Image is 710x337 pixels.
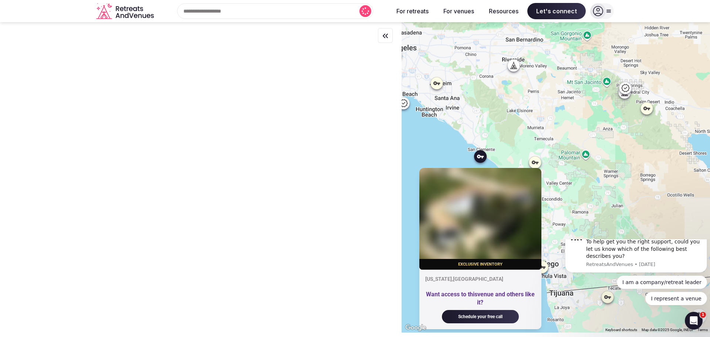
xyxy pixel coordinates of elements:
button: For venues [437,3,480,19]
svg: Retreats and Venues company logo [96,3,155,20]
a: Terms (opens in new tab) [697,328,708,332]
button: Keyboard shortcuts [605,327,637,333]
div: Schedule your free call [451,313,510,320]
a: Visit the homepage [96,3,155,20]
a: Open this area in Google Maps (opens a new window) [403,323,428,333]
span: Map data ©2025 Google, INEGI [642,328,693,332]
button: For retreats [390,3,435,19]
span: [GEOGRAPHIC_DATA] [453,276,503,282]
a: Schedule your free call [442,314,519,319]
img: Blurred cover image for a premium venue [419,168,541,270]
span: Let's connect [527,3,586,19]
button: Quick reply: I represent a venue [83,53,145,66]
iframe: Intercom notifications message [562,239,710,310]
p: Message from RetreatsAndVenues, sent 2d ago [24,22,139,28]
span: 1 [700,312,706,318]
button: Quick reply: I am a company/retreat leader [55,36,145,50]
div: Quick reply options [3,36,145,66]
img: Google [403,323,428,333]
div: Exclusive inventory [419,262,541,267]
span: , [452,276,453,282]
iframe: Intercom live chat [685,312,703,330]
span: [US_STATE] [425,276,452,282]
div: Want access to this venue and others like it? [425,290,535,307]
button: Resources [483,3,524,19]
